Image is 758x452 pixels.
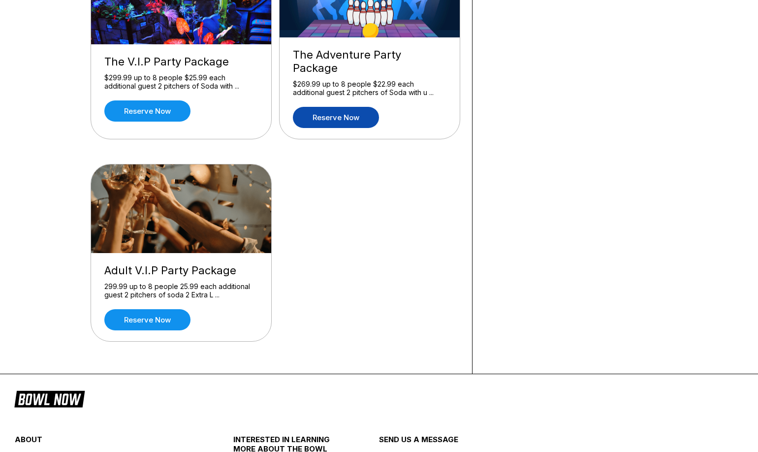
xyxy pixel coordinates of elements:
div: $299.99 up to 8 people $25.99 each additional guest 2 pitchers of Soda with ... [104,73,258,91]
div: Adult V.I.P Party Package [104,264,258,277]
a: Reserve now [293,107,379,128]
div: about [15,435,197,449]
a: Reserve now [104,100,190,122]
div: The Adventure Party Package [293,48,446,75]
div: The V.I.P Party Package [104,55,258,68]
div: 299.99 up to 8 people 25.99 each additional guest 2 pitchers of soda 2 Extra L ... [104,282,258,299]
a: Reserve now [104,309,190,330]
div: send us a message [379,435,743,452]
img: Adult V.I.P Party Package [91,164,272,253]
div: $269.99 up to 8 people $22.99 each additional guest 2 pitchers of Soda with u ... [293,80,446,97]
